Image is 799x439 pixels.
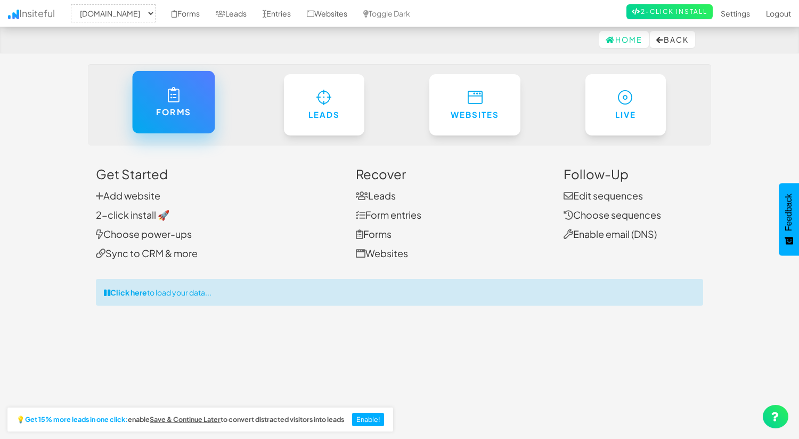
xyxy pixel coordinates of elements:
a: Leads [356,189,396,202]
a: Choose power-ups [96,228,192,240]
a: Websites [356,247,408,259]
a: Forms [132,71,215,133]
a: Forms [356,228,392,240]
strong: Click here [110,288,147,297]
button: Feedback - Show survey [779,183,799,256]
button: Enable! [352,413,385,427]
strong: Get 15% more leads in one click: [25,416,128,424]
a: Save & Continue Later [150,416,221,424]
button: Back [650,31,695,48]
h3: Get Started [96,167,340,181]
a: Websites [429,74,520,135]
h6: Live [607,110,645,119]
a: Live [585,74,666,135]
div: to load your data... [96,279,703,306]
h3: Follow-Up [564,167,704,181]
a: Enable email (DNS) [564,228,657,240]
h3: Recover [356,167,548,181]
a: Add website [96,189,160,202]
a: 2-Click Install [626,4,713,19]
a: Edit sequences [564,189,643,202]
a: Form entries [356,209,421,221]
img: icon.png [8,10,19,19]
h6: Leads [305,110,344,119]
a: Sync to CRM & more [96,247,198,259]
a: 2-click install 🚀 [96,209,169,221]
h2: 💡 enable to convert distracted visitors into leads [17,416,344,424]
a: Home [599,31,649,48]
h6: Forms [154,108,193,117]
a: Leads [284,74,365,135]
u: Save & Continue Later [150,415,221,424]
span: Feedback [784,194,794,231]
a: Choose sequences [564,209,661,221]
h6: Websites [451,110,499,119]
